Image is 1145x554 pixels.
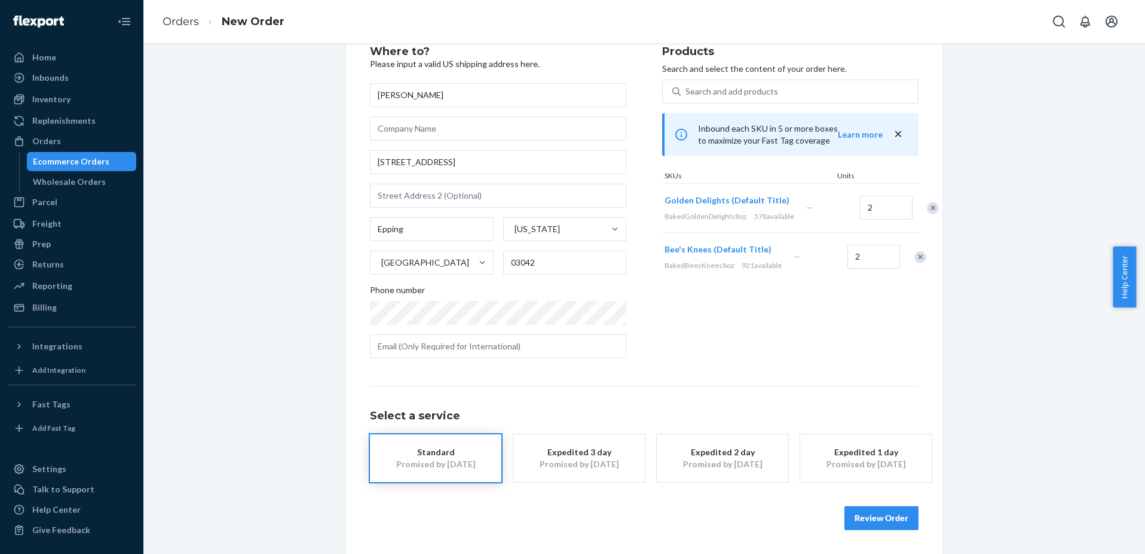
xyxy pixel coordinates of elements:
[794,251,801,261] span: —
[27,152,137,171] a: Ecommerce Orders
[7,337,136,356] button: Integrations
[7,500,136,519] a: Help Center
[370,284,425,301] span: Phone number
[370,150,626,174] input: Street Address
[32,218,62,230] div: Freight
[380,257,381,269] input: [GEOGRAPHIC_DATA]
[513,434,645,482] button: Expedited 3 dayPromised by [DATE]
[370,410,919,422] h1: Select a service
[675,446,770,458] div: Expedited 2 day
[675,458,770,470] div: Promised by [DATE]
[32,302,57,313] div: Billing
[838,129,883,141] button: Learn more
[163,15,199,28] a: Orders
[32,115,96,127] div: Replenishments
[503,251,627,275] input: ZIP Code
[7,298,136,317] a: Billing
[370,58,626,70] p: Please input a valid US shipping address here.
[515,223,560,235] div: [US_STATE]
[818,446,914,458] div: Expedited 1 day
[32,483,94,495] div: Talk to Support
[531,446,627,458] div: Expedited 3 day
[742,261,782,270] span: 921 available
[32,524,90,536] div: Give Feedback
[662,63,919,75] p: Search and select the content of your order here.
[32,280,72,292] div: Reporting
[927,202,939,214] div: Remove Item
[914,251,926,263] div: Remove Item
[7,276,136,296] a: Reporting
[32,135,61,147] div: Orders
[7,111,136,130] a: Replenishments
[835,171,889,183] div: Units
[32,258,64,270] div: Returns
[33,176,106,188] div: Wholesale Orders
[7,68,136,87] a: Inbounds
[381,257,469,269] div: [GEOGRAPHIC_DATA]
[847,245,900,269] input: Quantity
[7,459,136,479] a: Settings
[1073,10,1097,34] button: Open notifications
[33,156,109,168] div: Ecommerce Orders
[7,193,136,212] a: Parcel
[1113,246,1136,308] button: Help Center
[7,361,136,380] a: Add Integration
[32,398,71,410] div: Fast Tags
[665,212,747,221] span: BakedGoldenDelights8oz
[665,243,772,255] button: Bee's Knees (Default Title)
[32,196,57,208] div: Parcel
[7,235,136,254] a: Prep
[32,93,71,105] div: Inventory
[665,261,734,270] span: BakedBeesKnees8oz
[32,504,81,516] div: Help Center
[32,365,85,375] div: Add Integration
[370,217,494,241] input: City
[32,423,75,433] div: Add Fast Tag
[531,458,627,470] div: Promised by [DATE]
[800,434,932,482] button: Expedited 1 dayPromised by [DATE]
[806,202,813,212] span: —
[657,434,788,482] button: Expedited 2 dayPromised by [DATE]
[370,117,626,141] input: Company Name
[222,15,284,28] a: New Order
[370,434,501,482] button: StandardPromised by [DATE]
[388,458,483,470] div: Promised by [DATE]
[370,184,626,208] input: Street Address 2 (Optional)
[7,419,136,438] a: Add Fast Tag
[7,395,136,414] button: Fast Tags
[662,46,919,58] h2: Products
[32,51,56,63] div: Home
[7,480,136,499] a: Talk to Support
[370,46,626,58] h2: Where to?
[7,214,136,233] a: Freight
[153,4,294,39] ol: breadcrumbs
[1100,10,1123,34] button: Open account menu
[370,83,626,107] input: First & Last Name
[7,520,136,540] button: Give Feedback
[7,255,136,274] a: Returns
[1047,10,1071,34] button: Open Search Box
[32,340,82,352] div: Integrations
[754,212,794,221] span: 578 available
[662,113,919,156] div: Inbound each SKU in 5 or more boxes to maximize your Fast Tag coverage
[112,10,136,34] button: Close Navigation
[32,463,66,475] div: Settings
[892,128,904,141] button: close
[7,132,136,151] a: Orders
[32,72,69,84] div: Inbounds
[32,238,51,250] div: Prep
[665,195,789,205] span: Golden Delights (Default Title)
[7,48,136,67] a: Home
[665,194,789,206] button: Golden Delights (Default Title)
[7,90,136,109] a: Inventory
[844,506,919,530] button: Review Order
[27,172,137,191] a: Wholesale Orders
[662,171,835,183] div: SKUs
[388,446,483,458] div: Standard
[665,244,772,254] span: Bee's Knees (Default Title)
[370,334,626,358] input: Email (Only Required for International)
[13,16,64,28] img: Flexport logo
[685,86,778,98] div: Search and add products
[818,458,914,470] div: Promised by [DATE]
[860,196,913,220] input: Quantity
